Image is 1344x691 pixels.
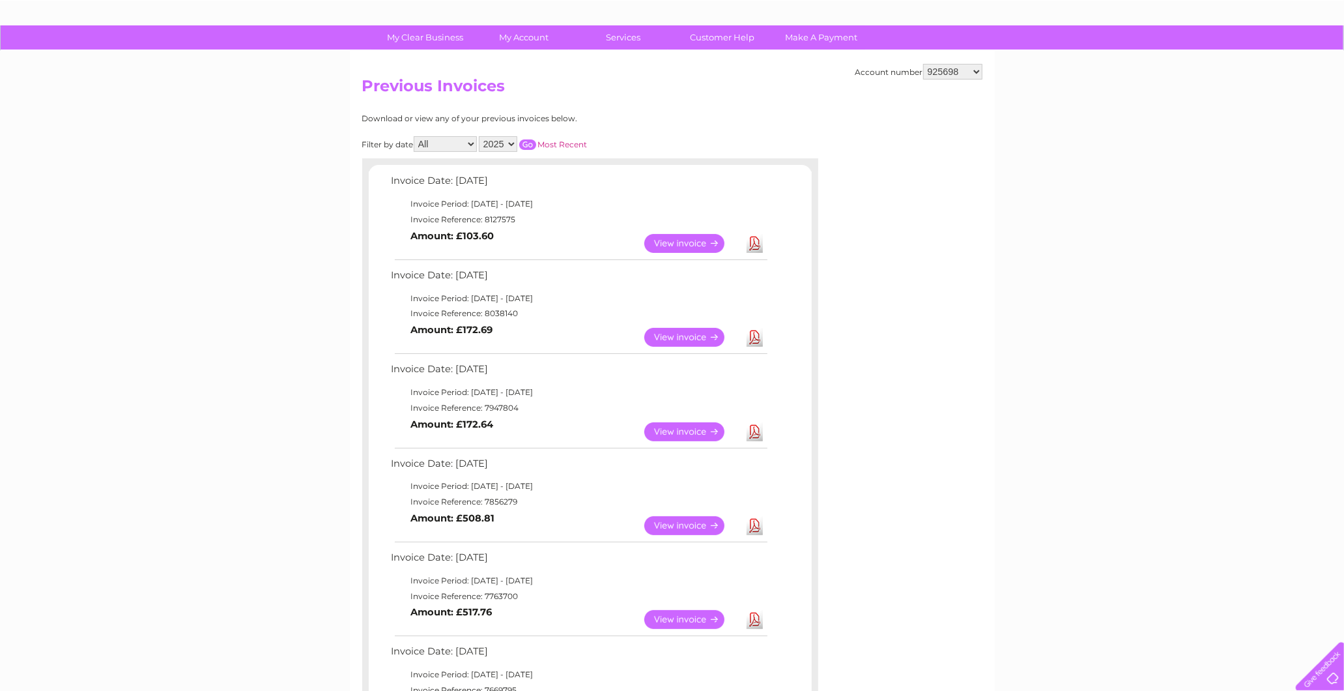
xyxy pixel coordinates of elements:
[388,385,769,400] td: Invoice Period: [DATE] - [DATE]
[411,606,493,618] b: Amount: £517.76
[47,34,113,74] img: logo.png
[538,140,588,149] a: Most Recent
[747,610,763,629] a: Download
[388,573,769,589] td: Invoice Period: [DATE] - [DATE]
[388,455,769,479] td: Invoice Date: [DATE]
[411,512,495,524] b: Amount: £508.81
[388,360,769,385] td: Invoice Date: [DATE]
[371,25,479,50] a: My Clear Business
[644,610,740,629] a: View
[1301,55,1332,65] a: Log out
[747,234,763,253] a: Download
[388,494,769,510] td: Invoice Reference: 7856279
[747,422,763,441] a: Download
[388,589,769,604] td: Invoice Reference: 7763700
[644,516,740,535] a: View
[365,7,980,63] div: Clear Business is a trading name of Verastar Limited (registered in [GEOGRAPHIC_DATA] No. 3667643...
[388,306,769,321] td: Invoice Reference: 8038140
[644,422,740,441] a: View
[388,196,769,212] td: Invoice Period: [DATE] - [DATE]
[1115,55,1139,65] a: Water
[644,234,740,253] a: View
[362,77,982,102] h2: Previous Invoices
[388,400,769,416] td: Invoice Reference: 7947804
[388,291,769,306] td: Invoice Period: [DATE] - [DATE]
[668,25,776,50] a: Customer Help
[855,64,982,80] div: Account number
[388,212,769,228] td: Invoice Reference: 8127575
[388,172,769,196] td: Invoice Date: [DATE]
[388,478,769,494] td: Invoice Period: [DATE] - [DATE]
[362,114,704,123] div: Download or view any of your previous invoices below.
[388,667,769,683] td: Invoice Period: [DATE] - [DATE]
[411,419,494,430] b: Amount: £172.64
[1257,55,1289,65] a: Contact
[569,25,677,50] a: Services
[470,25,578,50] a: My Account
[411,324,493,336] b: Amount: £172.69
[747,516,763,535] a: Download
[1098,7,1188,23] a: 0333 014 3131
[767,25,875,50] a: Make A Payment
[388,549,769,573] td: Invoice Date: [DATE]
[1147,55,1176,65] a: Energy
[747,328,763,347] a: Download
[1184,55,1223,65] a: Telecoms
[362,136,704,152] div: Filter by date
[411,230,494,242] b: Amount: £103.60
[388,267,769,291] td: Invoice Date: [DATE]
[644,328,740,347] a: View
[388,643,769,667] td: Invoice Date: [DATE]
[1231,55,1250,65] a: Blog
